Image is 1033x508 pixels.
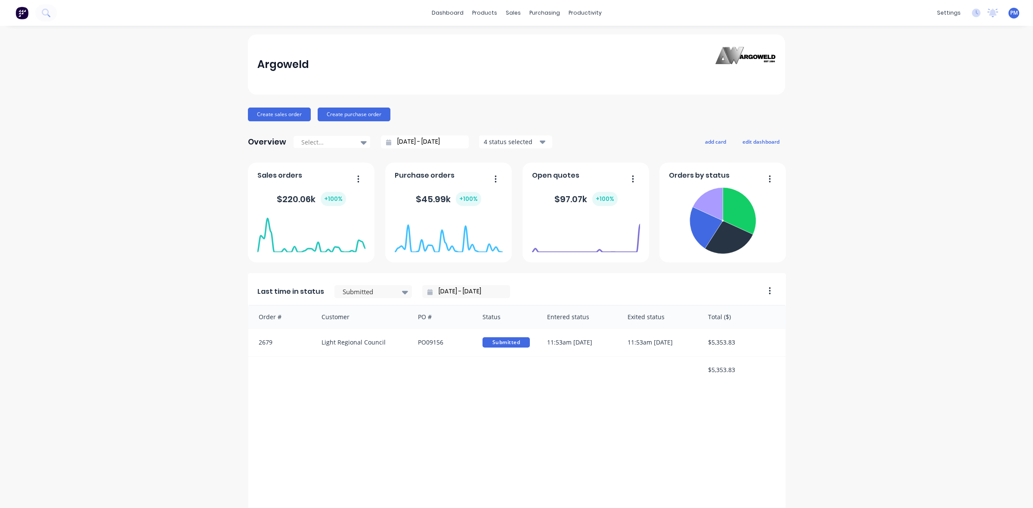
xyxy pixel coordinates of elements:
[619,305,699,328] div: Exited status
[669,170,730,181] span: Orders by status
[484,137,538,146] div: 4 status selected
[427,6,468,19] a: dashboard
[456,192,481,206] div: + 100 %
[482,337,530,348] span: Submitted
[699,136,732,147] button: add card
[468,6,501,19] div: products
[409,329,474,356] div: PO09156
[313,329,410,356] div: Light Regional Council
[409,305,474,328] div: PO #
[248,329,313,356] div: 2679
[933,6,965,19] div: settings
[321,192,346,206] div: + 100 %
[474,305,538,328] div: Status
[257,286,324,297] span: Last time in status
[619,329,699,356] div: 11:53am [DATE]
[257,170,302,181] span: Sales orders
[699,329,786,356] div: $5,353.83
[501,6,525,19] div: sales
[416,192,481,206] div: $ 45.99k
[699,305,786,328] div: Total ($)
[479,135,552,148] button: 4 status selected
[538,305,619,328] div: Entered status
[15,6,28,19] img: Factory
[248,133,286,151] div: Overview
[532,170,579,181] span: Open quotes
[257,56,309,73] div: Argoweld
[564,6,606,19] div: productivity
[592,192,618,206] div: + 100 %
[248,108,311,121] button: Create sales order
[395,170,455,181] span: Purchase orders
[318,108,390,121] button: Create purchase order
[313,305,410,328] div: Customer
[699,357,786,383] div: $5,353.83
[525,6,564,19] div: purchasing
[554,192,618,206] div: $ 97.07k
[1010,9,1018,17] span: PM
[737,136,785,147] button: edit dashboard
[277,192,346,206] div: $ 220.06k
[715,47,776,83] img: Argoweld
[538,329,619,356] div: 11:53am [DATE]
[248,305,313,328] div: Order #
